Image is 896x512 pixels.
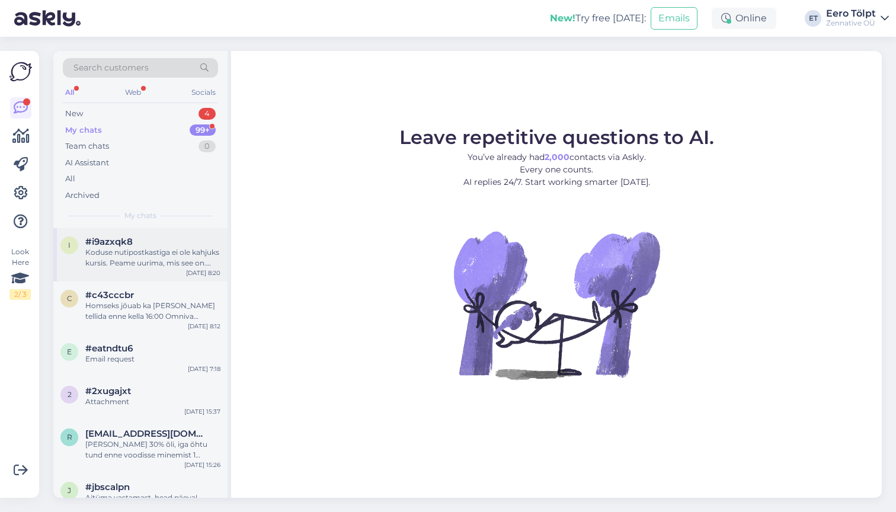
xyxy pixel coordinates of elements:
div: Homseks jõuab ka [PERSON_NAME] tellida enne kella 16:00 Omniva pakiautomaati [85,300,220,322]
b: 2,000 [545,152,569,162]
div: [PERSON_NAME] 30% õli, iga õhtu tund enne voodisse minemist 1 [PERSON_NAME] 15kg kehakaalu kohta [85,439,220,460]
div: My chats [65,124,102,136]
div: Look Here [9,247,31,300]
div: 2 / 3 [9,289,31,300]
button: Emails [651,7,697,30]
div: 0 [199,140,216,152]
span: e [67,347,72,356]
div: All [63,85,76,100]
b: New! [550,12,575,24]
div: [DATE] 15:26 [184,460,220,469]
div: All [65,173,75,185]
div: 99+ [190,124,216,136]
span: My chats [124,210,156,221]
span: r [67,433,72,441]
div: [DATE] 7:18 [188,364,220,373]
div: [DATE] 8:12 [188,322,220,331]
div: Team chats [65,140,109,152]
span: #c43cccbr [85,290,134,300]
span: #2xugajxt [85,386,131,396]
span: 2 [68,390,72,399]
span: Search customers [73,62,149,74]
span: i [68,241,71,249]
div: Socials [189,85,218,100]
div: Eero Tölpt [826,9,876,18]
img: Askly Logo [9,60,32,83]
div: New [65,108,83,120]
div: Web [123,85,143,100]
div: Email request [85,354,220,364]
div: Aitüma vastamast, head päeva! [85,492,220,503]
span: #eatndtu6 [85,343,133,354]
a: Eero TölptZennative OÜ [826,9,889,28]
div: [DATE] 8:20 [186,268,220,277]
img: No Chat active [450,198,663,411]
span: c [67,294,72,303]
span: Leave repetitive questions to AI. [399,126,714,149]
div: Online [712,8,776,29]
div: ET [805,10,821,27]
p: You’ve already had contacts via Askly. Every one counts. AI replies 24/7. Start working smarter [... [399,151,714,188]
div: Attachment [85,396,220,407]
span: #i9azxqk8 [85,236,133,247]
div: Zennative OÜ [826,18,876,28]
span: #jbscalpn [85,482,130,492]
div: Try free [DATE]: [550,11,646,25]
div: Koduse nutipostkastiga ei ole kahjuks kursis. Peame uurima, mis see on. Hetkel paluksime võimalus... [85,247,220,268]
div: 4 [199,108,216,120]
div: [DATE] 15:37 [184,407,220,416]
div: Archived [65,190,100,201]
div: AI Assistant [65,157,109,169]
span: ranaj30@hotmail.com [85,428,209,439]
span: j [68,486,71,495]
